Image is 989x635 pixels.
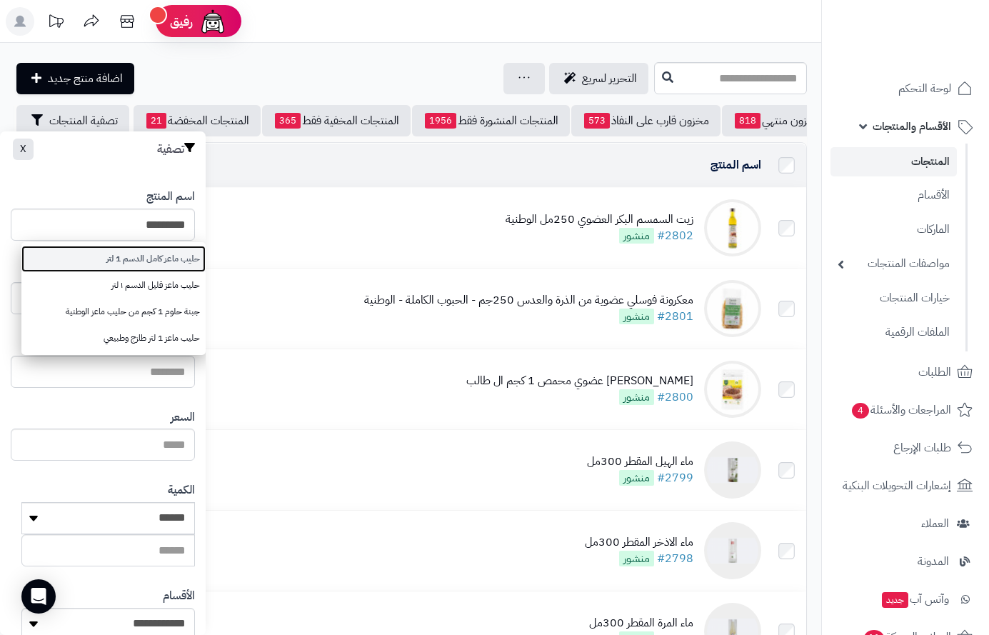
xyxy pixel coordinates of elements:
a: المنتجات المخفية فقط365 [262,105,411,136]
a: #2800 [657,389,693,406]
span: منشور [619,470,654,486]
a: خيارات المنتجات [830,283,957,314]
label: الكمية [168,482,195,499]
span: العملاء [921,514,949,534]
a: حليب ماعز كامل الدسم 1 لتر [21,246,206,272]
a: #2802 [657,227,693,244]
a: التحرير لسريع [549,63,648,94]
span: 365 [275,113,301,129]
span: 818 [735,113,760,129]
span: منشور [619,389,654,405]
img: زيت السمسم البكر العضوي 250مل الوطنية [704,199,761,256]
span: 1956 [425,113,456,129]
span: الأقسام والمنتجات [873,116,951,136]
span: طلبات الإرجاع [893,438,951,458]
a: الطلبات [830,355,980,389]
span: إشعارات التحويلات البنكية [843,476,951,496]
span: التحرير لسريع [582,70,637,87]
img: ai-face.png [199,7,227,36]
a: تحديثات المنصة [38,7,74,39]
span: 573 [584,113,610,129]
span: 21 [146,113,166,129]
span: المدونة [918,551,949,571]
label: اسم المنتج [146,189,195,205]
a: المنتجات [830,147,957,176]
span: رفيق [170,13,193,30]
a: جبنة حلوم 1 كجم من حليب ماعز الوطنية [21,299,206,325]
button: تصفية المنتجات [16,105,129,136]
img: ماء الهيل المقطر 300مل [704,441,761,499]
div: ماء المرة المقطر 300مل [589,615,693,631]
a: العملاء [830,506,980,541]
div: ماء الاذخر المقطر 300مل [585,534,693,551]
div: ماء الهيل المقطر 300مل [587,454,693,470]
a: الملفات الرقمية [830,317,957,348]
a: حليب ماعز 1 لتر طازج وطبيعي [21,325,206,351]
a: الأقسام [830,180,957,211]
div: Open Intercom Messenger [21,579,56,614]
a: حليب ماعز قليل الدسم ١ لتر [21,272,206,299]
a: اضافة منتج جديد [16,63,134,94]
a: إشعارات التحويلات البنكية [830,469,980,503]
span: الطلبات [918,362,951,382]
span: 4 [852,403,869,419]
a: المدونة [830,544,980,579]
a: المنتجات المنشورة فقط1956 [412,105,570,136]
span: منشور [619,228,654,244]
a: #2801 [657,308,693,325]
button: X [13,139,34,160]
span: جديد [882,592,908,608]
a: الماركات [830,214,957,245]
img: شعير عضوي محمص 1 كجم ال طالب [704,361,761,418]
a: #2799 [657,469,693,486]
a: لوحة التحكم [830,71,980,106]
span: المراجعات والأسئلة [850,400,951,420]
a: طلبات الإرجاع [830,431,980,465]
label: الأقسام [163,588,195,604]
span: تصفية المنتجات [49,112,118,129]
a: #2798 [657,550,693,567]
div: معكرونة فوسلي عضوية من الذرة والعدس 250جم - الحبوب الكاملة - الوطنية [364,292,693,309]
img: معكرونة فوسلي عضوية من الذرة والعدس 250جم - الحبوب الكاملة - الوطنية [704,280,761,337]
span: وآتس آب [880,589,949,609]
span: منشور [619,551,654,566]
img: ماء الاذخر المقطر 300مل [704,522,761,579]
a: مخزون قارب على النفاذ573 [571,105,721,136]
a: وآتس آبجديد [830,582,980,616]
div: زيت السمسم البكر العضوي 250مل الوطنية [506,211,693,228]
span: X [20,141,26,156]
h3: تصفية [157,142,195,156]
a: المنتجات المخفضة21 [134,105,261,136]
div: [PERSON_NAME] عضوي محمص 1 كجم ال طالب [466,373,693,389]
a: المراجعات والأسئلة4 [830,393,980,427]
span: لوحة التحكم [898,79,951,99]
a: اسم المنتج [711,156,761,174]
span: منشور [619,309,654,324]
a: مخزون منتهي818 [722,105,832,136]
label: السعر [171,409,195,426]
span: اضافة منتج جديد [48,70,123,87]
a: مواصفات المنتجات [830,249,957,279]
